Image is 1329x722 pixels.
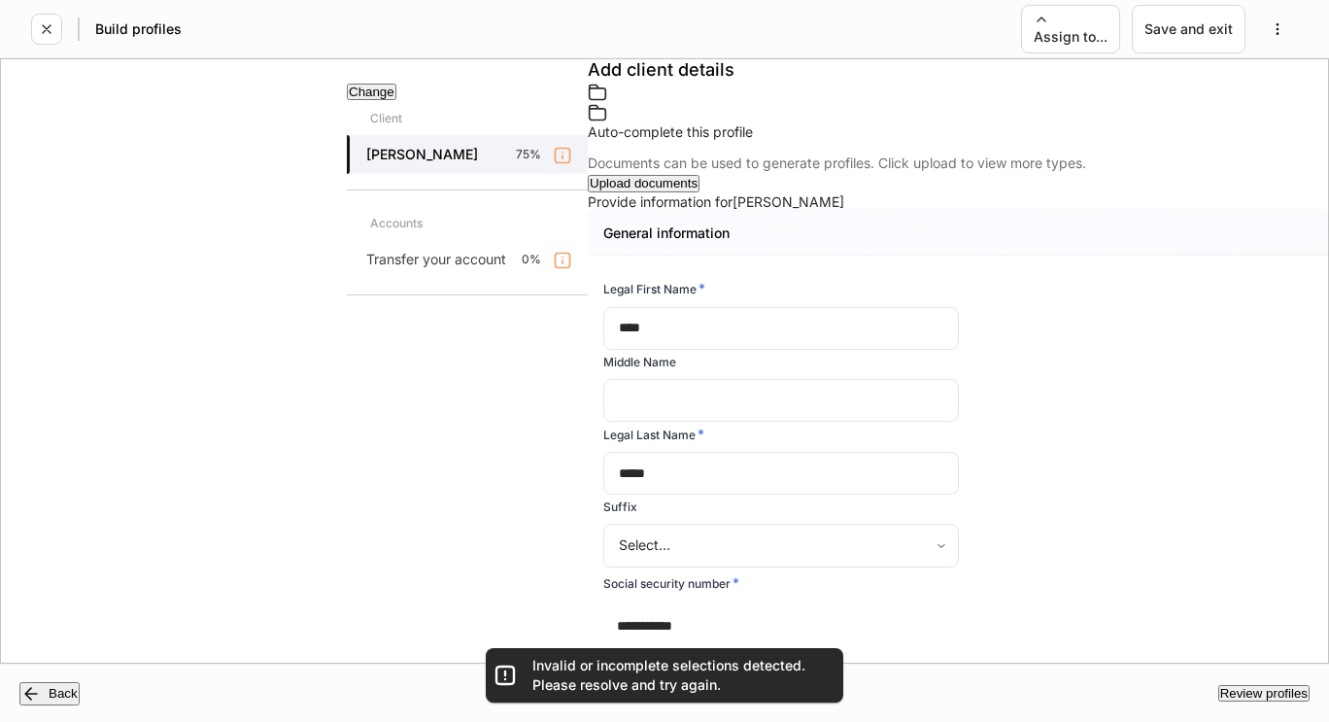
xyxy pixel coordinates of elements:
[370,206,423,240] div: Accounts
[603,279,705,298] h6: Legal First Name
[603,223,730,243] h5: General information
[603,425,704,444] h6: Legal Last Name
[1218,685,1310,702] button: Review profiles
[588,122,1329,142] div: Auto-complete this profile
[516,147,541,162] p: 75%
[1144,22,1233,36] div: Save and exit
[588,192,1329,212] div: Provide information for [PERSON_NAME]
[603,353,676,371] h6: Middle Name
[370,101,402,135] div: Client
[347,84,396,100] button: Change
[19,682,80,705] button: Back
[1132,5,1245,53] button: Save and exit
[588,58,734,82] h4: Add client details
[366,145,478,164] h5: [PERSON_NAME]
[603,573,739,593] h6: Social security number
[1021,5,1120,53] button: Assign to...
[1220,687,1308,700] div: Review profiles
[21,684,78,704] div: Back
[95,19,182,39] h5: Build profiles
[532,656,824,695] div: Invalid or incomplete selections detected. Please resolve and try again.
[1034,12,1107,47] div: Assign to...
[366,250,506,269] p: Transfer your account
[347,135,588,174] a: [PERSON_NAME]75%
[590,177,698,189] div: Upload documents
[349,86,394,98] div: Change
[603,498,637,516] h6: Suffix
[347,240,588,279] a: Transfer your account0%
[588,142,1329,173] div: Documents can be used to generate profiles. Click upload to view more types.
[603,524,958,567] div: Select...
[588,175,699,191] button: Upload documents
[522,252,541,267] p: 0%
